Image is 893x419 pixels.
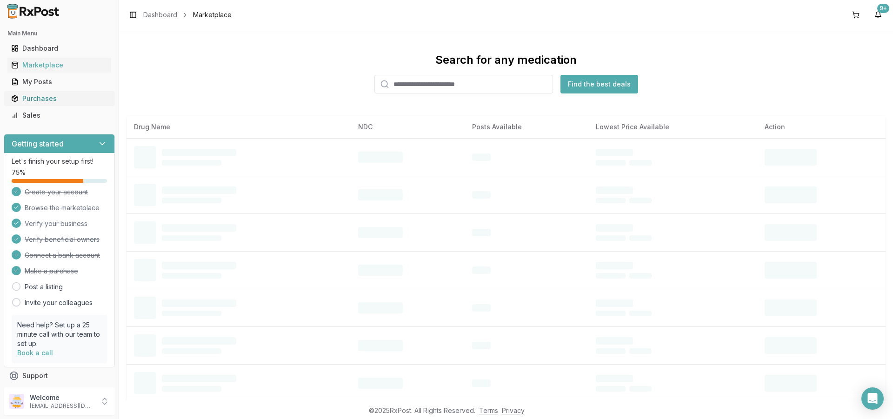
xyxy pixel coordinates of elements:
[143,10,232,20] nav: breadcrumb
[757,116,886,138] th: Action
[4,41,115,56] button: Dashboard
[479,406,498,414] a: Terms
[25,251,100,260] span: Connect a bank account
[465,116,588,138] th: Posts Available
[502,406,525,414] a: Privacy
[11,94,107,103] div: Purchases
[11,111,107,120] div: Sales
[7,57,111,73] a: Marketplace
[11,44,107,53] div: Dashboard
[560,75,638,93] button: Find the best deals
[25,282,63,292] a: Post a listing
[12,157,107,166] p: Let's finish your setup first!
[4,91,115,106] button: Purchases
[4,74,115,89] button: My Posts
[877,4,889,13] div: 9+
[7,30,111,37] h2: Main Menu
[12,138,64,149] h3: Getting started
[7,73,111,90] a: My Posts
[193,10,232,20] span: Marketplace
[127,116,351,138] th: Drug Name
[25,203,100,213] span: Browse the marketplace
[30,402,94,410] p: [EMAIL_ADDRESS][DOMAIN_NAME]
[25,266,78,276] span: Make a purchase
[12,168,26,177] span: 75 %
[4,4,63,19] img: RxPost Logo
[7,40,111,57] a: Dashboard
[4,58,115,73] button: Marketplace
[11,77,107,86] div: My Posts
[871,7,886,22] button: 9+
[17,349,53,357] a: Book a call
[25,298,93,307] a: Invite your colleagues
[9,394,24,409] img: User avatar
[7,90,111,107] a: Purchases
[11,60,107,70] div: Marketplace
[7,107,111,124] a: Sales
[143,10,177,20] a: Dashboard
[4,108,115,123] button: Sales
[435,53,577,67] div: Search for any medication
[17,320,101,348] p: Need help? Set up a 25 minute call with our team to set up.
[25,187,88,197] span: Create your account
[861,387,884,410] div: Open Intercom Messenger
[588,116,758,138] th: Lowest Price Available
[25,219,87,228] span: Verify your business
[25,235,100,244] span: Verify beneficial owners
[351,116,465,138] th: NDC
[4,367,115,384] button: Support
[30,393,94,402] p: Welcome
